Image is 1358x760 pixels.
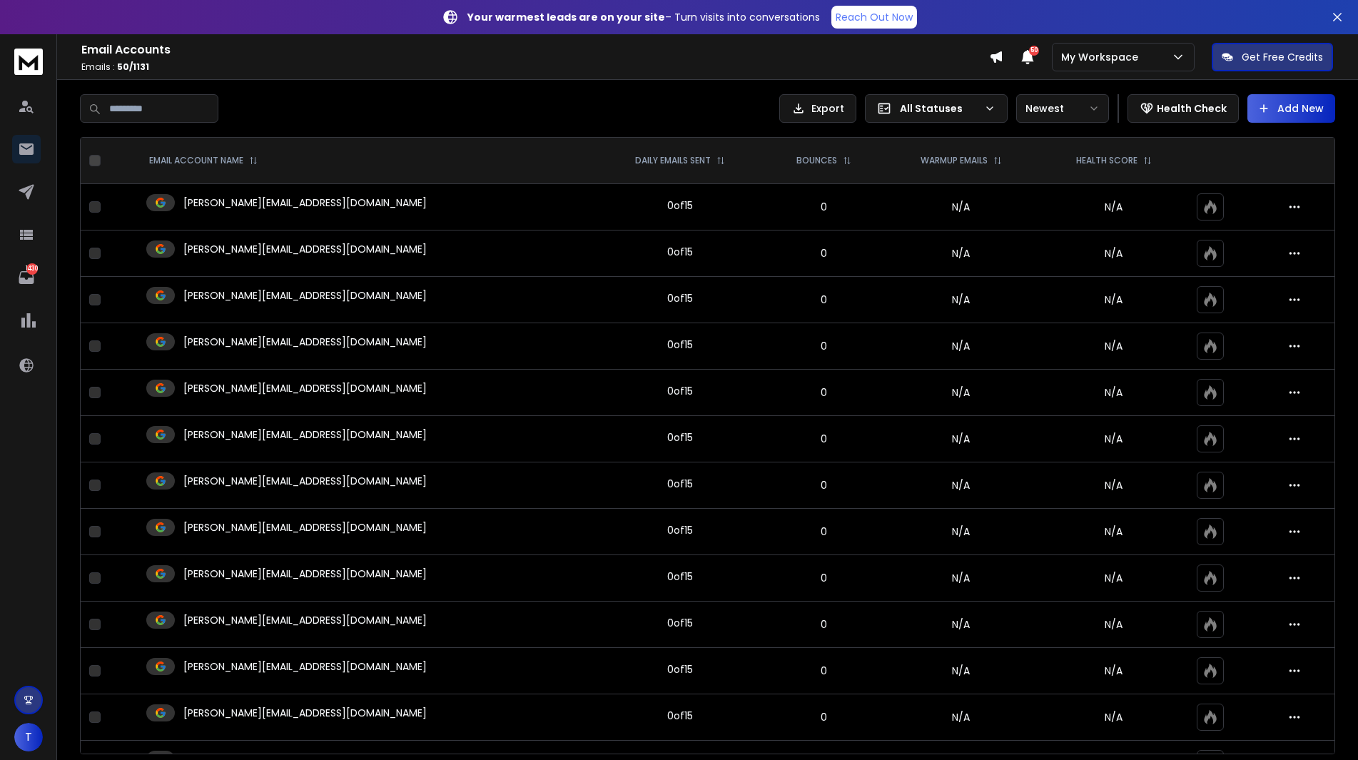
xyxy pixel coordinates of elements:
p: N/A [1048,617,1180,632]
p: 0 [774,200,873,214]
p: N/A [1048,385,1180,400]
div: 0 of 15 [667,477,693,491]
td: N/A [883,694,1040,741]
div: 0 of 15 [667,523,693,537]
p: – Turn visits into conversations [467,10,820,24]
p: 0 [774,571,873,585]
p: N/A [1048,293,1180,307]
p: My Workspace [1061,50,1144,64]
p: Get Free Credits [1242,50,1323,64]
td: N/A [883,416,1040,462]
div: 0 of 15 [667,662,693,677]
div: 0 of 15 [667,569,693,584]
span: 50 [1029,46,1039,56]
p: [PERSON_NAME][EMAIL_ADDRESS][DOMAIN_NAME] [183,474,427,488]
span: 50 / 1131 [117,61,149,73]
button: Health Check [1128,94,1239,123]
a: Reach Out Now [831,6,917,29]
p: Reach Out Now [836,10,913,24]
p: 0 [774,293,873,307]
td: N/A [883,323,1040,370]
p: [PERSON_NAME][EMAIL_ADDRESS][DOMAIN_NAME] [183,335,427,349]
div: EMAIL ACCOUNT NAME [149,155,258,166]
td: N/A [883,462,1040,509]
p: 1430 [26,263,38,275]
p: N/A [1048,339,1180,353]
p: [PERSON_NAME][EMAIL_ADDRESS][DOMAIN_NAME] [183,567,427,581]
td: N/A [883,370,1040,416]
p: N/A [1048,710,1180,724]
p: [PERSON_NAME][EMAIL_ADDRESS][DOMAIN_NAME] [183,659,427,674]
p: 0 [774,525,873,539]
p: N/A [1048,200,1180,214]
div: 0 of 15 [667,709,693,723]
p: BOUNCES [796,155,837,166]
div: 0 of 15 [667,430,693,445]
p: [PERSON_NAME][EMAIL_ADDRESS][DOMAIN_NAME] [183,288,427,303]
img: logo [14,49,43,75]
div: 0 of 15 [667,384,693,398]
button: T [14,723,43,751]
div: 0 of 15 [667,245,693,259]
p: WARMUP EMAILS [921,155,988,166]
p: N/A [1048,664,1180,678]
td: N/A [883,184,1040,230]
p: [PERSON_NAME][EMAIL_ADDRESS][DOMAIN_NAME] [183,196,427,210]
p: N/A [1048,246,1180,260]
p: [PERSON_NAME][EMAIL_ADDRESS][DOMAIN_NAME] [183,242,427,256]
td: N/A [883,555,1040,602]
strong: Your warmest leads are on your site [467,10,665,24]
p: [PERSON_NAME][EMAIL_ADDRESS][DOMAIN_NAME] [183,427,427,442]
button: Export [779,94,856,123]
p: N/A [1048,525,1180,539]
div: 0 of 15 [667,616,693,630]
div: 0 of 15 [667,291,693,305]
td: N/A [883,648,1040,694]
td: N/A [883,277,1040,323]
p: Health Check [1157,101,1227,116]
p: N/A [1048,478,1180,492]
p: [PERSON_NAME][EMAIL_ADDRESS][DOMAIN_NAME] [183,520,427,534]
div: 0 of 15 [667,198,693,213]
p: HEALTH SCORE [1076,155,1137,166]
p: All Statuses [900,101,978,116]
p: 0 [774,617,873,632]
p: 0 [774,432,873,446]
p: N/A [1048,432,1180,446]
p: [PERSON_NAME][EMAIL_ADDRESS][DOMAIN_NAME] [183,706,427,720]
p: N/A [1048,571,1180,585]
div: 0 of 15 [667,338,693,352]
p: 0 [774,385,873,400]
button: Newest [1016,94,1109,123]
p: 0 [774,710,873,724]
td: N/A [883,230,1040,277]
p: DAILY EMAILS SENT [635,155,711,166]
p: [PERSON_NAME][EMAIL_ADDRESS][DOMAIN_NAME] [183,381,427,395]
p: 0 [774,246,873,260]
h1: Email Accounts [81,41,989,59]
button: Add New [1247,94,1335,123]
button: Get Free Credits [1212,43,1333,71]
p: [PERSON_NAME][EMAIL_ADDRESS][DOMAIN_NAME] [183,613,427,627]
a: 1430 [12,263,41,292]
td: N/A [883,509,1040,555]
p: Emails : [81,61,989,73]
td: N/A [883,602,1040,648]
p: 0 [774,339,873,353]
p: 0 [774,664,873,678]
p: 0 [774,478,873,492]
